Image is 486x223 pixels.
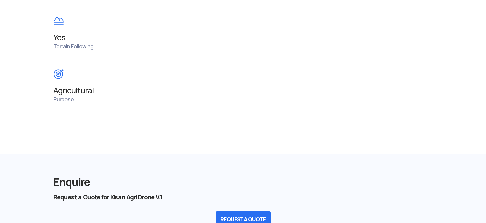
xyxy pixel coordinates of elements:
[53,33,141,42] span: Yes
[53,175,433,190] h2: Enquire
[53,86,433,95] span: Agricultural
[53,43,94,50] span: Terrain Following
[53,193,433,201] h5: Request a Quote for Kisan Agri Drone V.1
[53,96,74,103] span: Purpose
